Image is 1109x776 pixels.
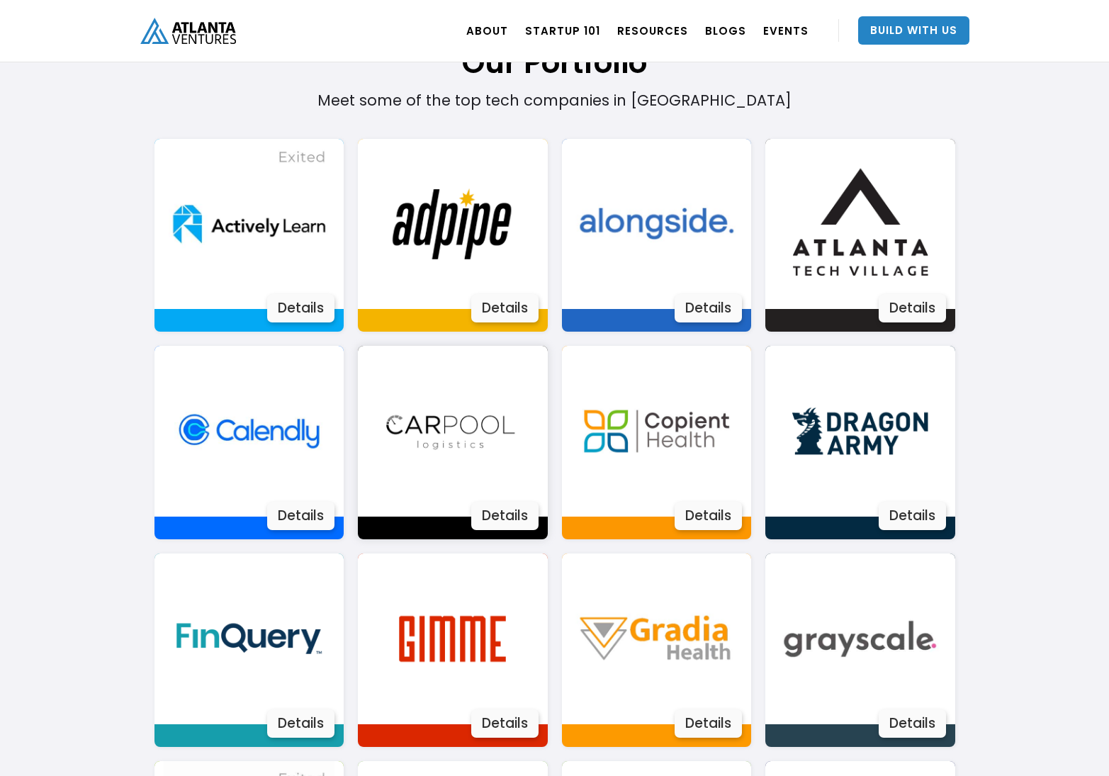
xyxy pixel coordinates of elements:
[267,294,334,322] div: Details
[471,502,539,530] div: Details
[571,553,742,724] img: Image 3
[775,346,945,517] img: Image 3
[164,139,334,310] img: Image 3
[763,11,809,50] a: EVENTS
[879,294,946,322] div: Details
[675,502,742,530] div: Details
[164,553,334,724] img: Image 3
[571,346,742,517] img: Image 3
[471,294,539,322] div: Details
[471,709,539,738] div: Details
[164,346,334,517] img: Image 3
[705,11,746,50] a: BLOGS
[571,139,742,310] img: Image 3
[367,553,538,724] img: Image 3
[525,11,600,50] a: Startup 101
[267,502,334,530] div: Details
[775,553,945,724] img: Image 3
[775,139,945,310] img: Image 3
[675,709,742,738] div: Details
[267,709,334,738] div: Details
[466,11,508,50] a: ABOUT
[879,709,946,738] div: Details
[858,16,969,45] a: Build With Us
[617,11,688,50] a: RESOURCES
[367,139,538,310] img: Image 3
[879,502,946,530] div: Details
[367,346,538,517] img: Image 3
[675,294,742,322] div: Details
